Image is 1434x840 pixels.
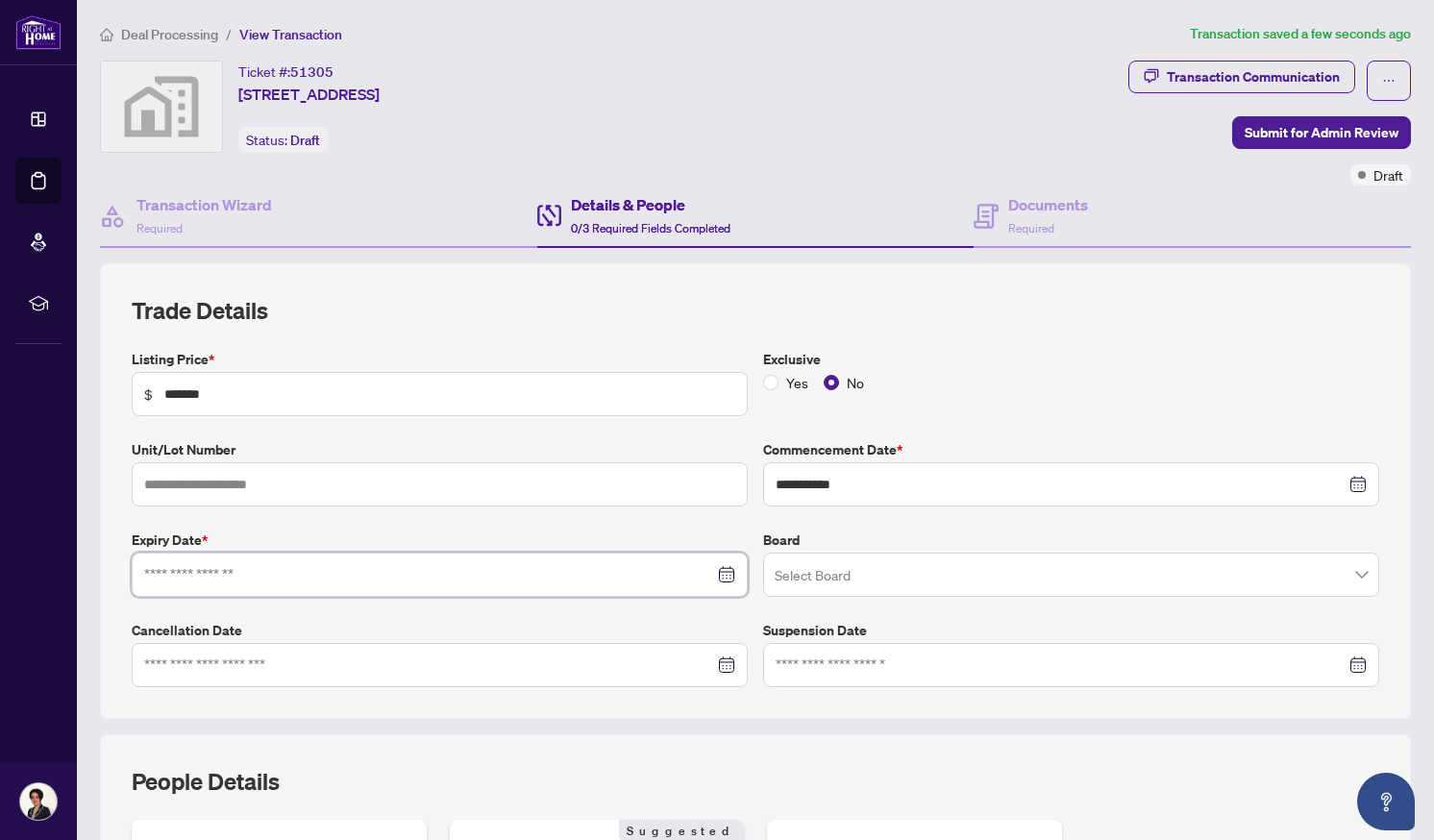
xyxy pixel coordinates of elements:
label: Listing Price [132,349,748,370]
span: Draft [290,132,320,149]
span: Required [1008,221,1054,235]
button: Transaction Communication [1128,61,1355,93]
img: Profile Icon [20,783,57,820]
span: 0/3 Required Fields Completed [571,221,730,235]
button: Open asap [1357,773,1415,830]
span: $ [144,383,153,405]
span: ellipsis [1382,74,1396,87]
article: Transaction saved a few seconds ago [1190,23,1411,45]
label: Expiry Date [132,530,748,551]
label: Suspension Date [763,620,1379,641]
div: Transaction Communication [1167,62,1340,92]
span: Required [136,221,183,235]
h4: Documents [1008,193,1088,216]
span: [STREET_ADDRESS] [238,83,380,106]
label: Unit/Lot Number [132,439,748,460]
img: svg%3e [101,62,222,152]
span: 51305 [290,63,334,81]
label: Exclusive [763,349,1379,370]
div: Status: [238,127,328,153]
span: Deal Processing [121,26,218,43]
div: Ticket #: [238,61,334,83]
span: home [100,28,113,41]
h2: People Details [132,766,280,797]
label: Cancellation Date [132,620,748,641]
h4: Details & People [571,193,730,216]
span: Yes [779,372,816,393]
h2: Trade Details [132,295,1379,326]
h4: Transaction Wizard [136,193,272,216]
span: No [839,372,872,393]
label: Board [763,530,1379,551]
li: / [226,23,232,45]
img: logo [15,14,62,50]
label: Commencement Date [763,439,1379,460]
span: Submit for Admin Review [1245,117,1398,148]
span: Draft [1373,164,1403,185]
button: Submit for Admin Review [1232,116,1411,149]
span: View Transaction [239,26,342,43]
